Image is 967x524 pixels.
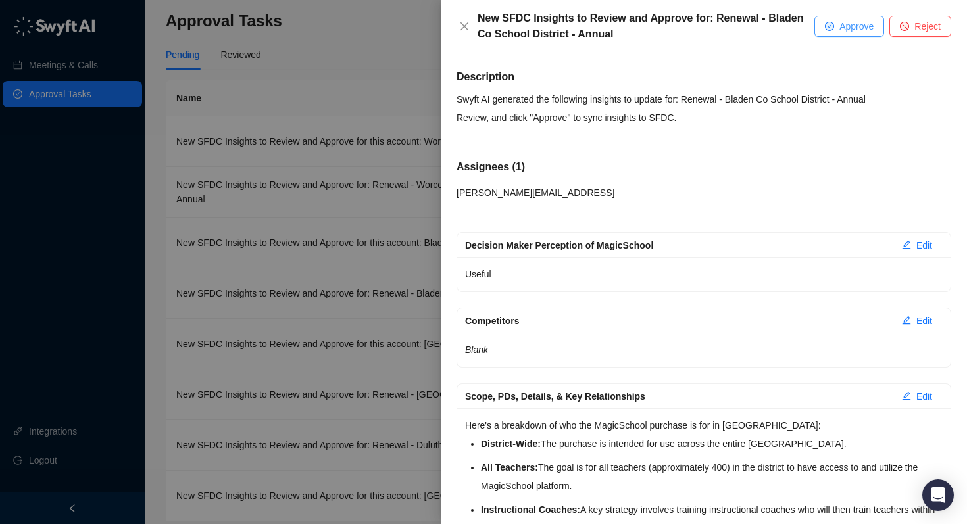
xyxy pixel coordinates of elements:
[478,11,814,42] div: New SFDC Insights to Review and Approve for: Renewal - Bladen Co School District - Annual
[457,159,951,175] h5: Assignees ( 1 )
[465,265,943,283] p: Useful
[922,479,954,511] div: Open Intercom Messenger
[481,435,943,453] li: The purchase is intended for use across the entire [GEOGRAPHIC_DATA].
[902,391,911,400] span: edit
[839,19,874,34] span: Approve
[825,22,834,31] span: check-circle
[481,439,541,449] strong: District-Wide:
[891,235,943,256] button: Edit
[889,16,951,37] button: Reject
[914,19,941,34] span: Reject
[465,345,488,355] em: Blank
[481,458,943,495] li: The goal is for all teachers (approximately 400) in the district to have access to and utilize th...
[902,240,911,249] span: edit
[891,310,943,331] button: Edit
[457,18,472,34] button: Close
[902,316,911,325] span: edit
[465,314,891,328] div: Competitors
[916,238,932,252] span: Edit
[916,389,932,404] span: Edit
[900,22,909,31] span: stop
[465,389,891,404] div: Scope, PDs, Details, & Key Relationships
[457,187,614,198] span: [PERSON_NAME][EMAIL_ADDRESS]
[465,238,891,252] div: Decision Maker Perception of MagicSchool
[457,69,951,85] h5: Description
[814,16,884,37] button: Approve
[891,386,943,407] button: Edit
[457,90,951,108] p: Swyft AI generated the following insights to update for: Renewal - Bladen Co School District - An...
[916,314,932,328] span: Edit
[459,21,470,32] span: close
[465,416,943,435] p: Here's a breakdown of who the MagicSchool purchase is for in [GEOGRAPHIC_DATA]:
[481,504,580,515] strong: Instructional Coaches:
[481,462,538,473] strong: All Teachers:
[457,108,951,127] p: Review, and click "Approve" to sync insights to SFDC.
